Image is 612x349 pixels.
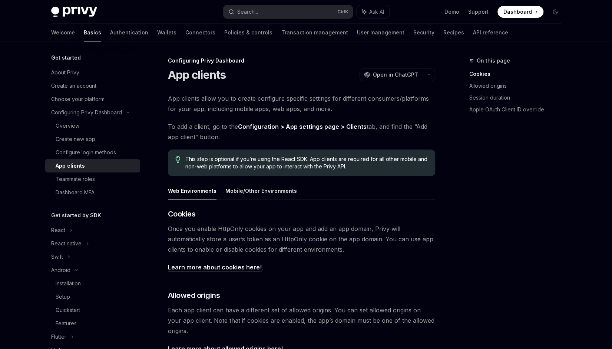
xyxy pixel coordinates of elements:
[168,93,435,114] span: App clients allow you to create configure specific settings for different consumers/platforms for...
[168,121,435,142] span: To add a client, go to the tab, and find the “Add app client” button.
[168,264,262,271] a: Learn more about cookies here!
[45,290,140,303] a: Setup
[51,53,81,62] h5: Get started
[45,66,140,79] a: About Privy
[281,24,348,41] a: Transaction management
[45,172,140,186] a: Teammate roles
[369,8,384,16] span: Ask AI
[224,24,272,41] a: Policies & controls
[185,24,215,41] a: Connectors
[56,135,95,144] div: Create new app
[45,159,140,172] a: App clients
[51,239,82,248] div: React native
[56,292,70,301] div: Setup
[413,24,434,41] a: Security
[469,80,567,92] a: Allowed origins
[51,266,70,275] div: Android
[45,277,140,290] a: Installation
[51,332,66,341] div: Flutter
[497,6,543,18] a: Dashboard
[175,156,181,163] svg: Tip
[237,7,258,16] div: Search...
[359,68,423,81] button: Open in ChatGPT
[469,68,567,80] a: Cookies
[223,5,353,19] button: Search...CtrlK
[45,132,140,146] a: Create new app
[443,24,464,41] a: Recipes
[357,5,389,19] button: Ask AI
[168,224,435,255] span: Once you enable HttpOnly cookies on your app and add an app domain, Privy will automatically stor...
[157,24,176,41] a: Wallets
[45,79,140,93] a: Create an account
[51,95,105,104] div: Choose your platform
[238,123,367,131] a: Configuration > App settings page > Clients
[337,9,348,15] span: Ctrl K
[51,7,97,17] img: dark logo
[51,81,96,90] div: Create an account
[185,155,427,170] span: This step is optional if you’re using the React SDK. App clients are required for all other mobil...
[56,188,95,197] div: Dashboard MFA
[45,186,140,199] a: Dashboard MFA
[45,146,140,159] a: Configure login methods
[444,8,459,16] a: Demo
[168,262,435,272] span: .
[45,119,140,132] a: Overview
[168,209,196,219] span: Cookies
[225,182,297,199] button: Mobile/Other Environments
[84,24,101,41] a: Basics
[473,24,508,41] a: API reference
[168,57,435,64] div: Configuring Privy Dashboard
[51,108,122,117] div: Configuring Privy Dashboard
[469,92,567,104] a: Session duration
[45,303,140,317] a: Quickstart
[51,252,63,261] div: Swift
[168,305,435,336] span: Each app client can have a different set of allowed origins. You can set allowed origins on your ...
[56,121,79,130] div: Overview
[477,56,510,65] span: On this page
[51,24,75,41] a: Welcome
[51,226,65,235] div: React
[168,290,220,301] span: Allowed origins
[51,68,79,77] div: About Privy
[56,161,85,170] div: App clients
[168,68,226,81] h1: App clients
[56,306,80,315] div: Quickstart
[45,93,140,106] a: Choose your platform
[56,148,116,157] div: Configure login methods
[56,279,81,288] div: Installation
[373,71,418,78] span: Open in ChatGPT
[110,24,148,41] a: Authentication
[503,8,532,16] span: Dashboard
[56,175,95,184] div: Teammate roles
[549,6,561,18] button: Toggle dark mode
[357,24,404,41] a: User management
[45,317,140,330] a: Features
[468,8,489,16] a: Support
[469,104,567,115] a: Apple OAuth Client ID override
[51,211,101,220] h5: Get started by SDK
[168,182,216,199] button: Web Environments
[56,319,77,328] div: Features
